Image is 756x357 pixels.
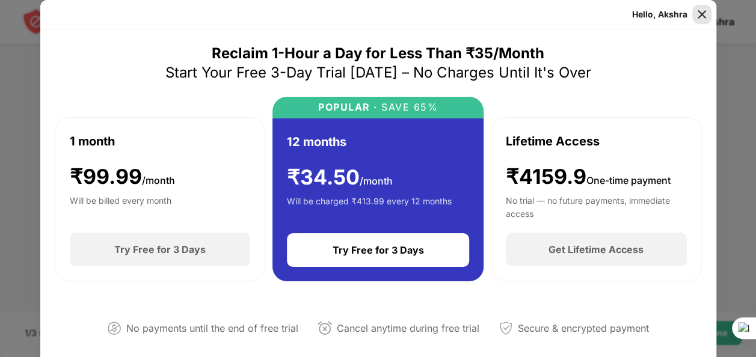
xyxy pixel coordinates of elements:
[165,63,591,82] div: Start Your Free 3-Day Trial [DATE] – No Charges Until It's Over
[318,321,332,335] img: cancel-anytime
[632,10,687,19] div: Hello, Akshra
[142,174,175,186] span: /month
[337,320,479,337] div: Cancel anytime during free trial
[360,175,393,187] span: /month
[107,321,121,335] img: not-paying
[70,194,171,218] div: Will be billed every month
[586,174,671,186] span: One-time payment
[287,133,346,151] div: 12 months
[318,102,378,113] div: POPULAR ·
[518,320,649,337] div: Secure & encrypted payment
[212,44,544,63] div: Reclaim 1-Hour a Day for Less Than ₹35/Month
[499,321,513,335] img: secured-payment
[378,102,438,113] div: SAVE 65%
[70,132,115,150] div: 1 month
[549,243,644,255] div: Get Lifetime Access
[126,320,298,337] div: No payments until the end of free trial
[287,195,452,219] div: Will be charged ₹413.99 every 12 months
[287,165,393,190] div: ₹ 34.50
[506,165,671,189] div: ₹4159.9
[333,244,424,256] div: Try Free for 3 Days
[506,132,600,150] div: Lifetime Access
[506,194,687,218] div: No trial — no future payments, immediate access
[114,243,206,255] div: Try Free for 3 Days
[70,165,175,189] div: ₹ 99.99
